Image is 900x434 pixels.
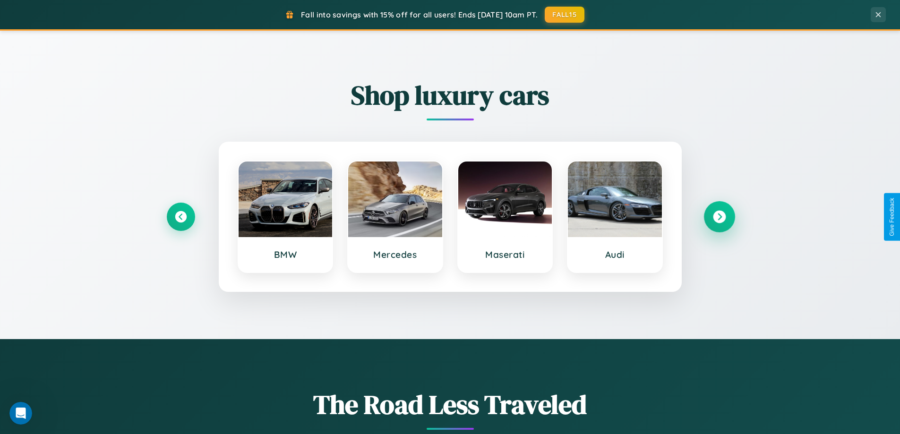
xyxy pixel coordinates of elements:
[167,77,734,113] h2: Shop luxury cars
[248,249,323,260] h3: BMW
[468,249,543,260] h3: Maserati
[301,10,538,19] span: Fall into savings with 15% off for all users! Ends [DATE] 10am PT.
[889,198,895,236] div: Give Feedback
[9,402,32,425] iframe: Intercom live chat
[545,7,584,23] button: FALL15
[577,249,652,260] h3: Audi
[358,249,433,260] h3: Mercedes
[167,386,734,423] h1: The Road Less Traveled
